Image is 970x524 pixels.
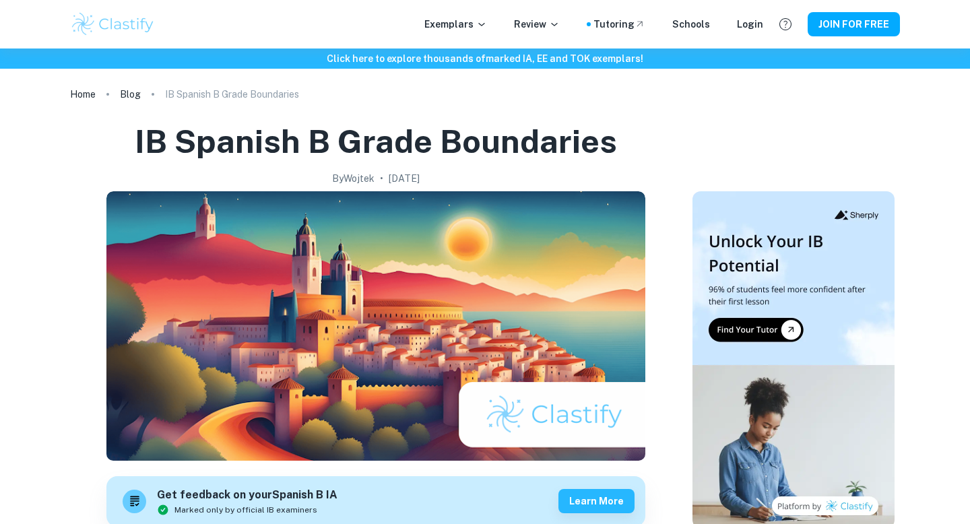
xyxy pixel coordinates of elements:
h2: [DATE] [389,171,420,186]
a: Login [737,17,763,32]
img: Clastify logo [70,11,156,38]
p: Exemplars [424,17,487,32]
button: JOIN FOR FREE [808,12,900,36]
a: Home [70,85,96,104]
h2: By Wojtek [332,171,375,186]
button: Help and Feedback [774,13,797,36]
h6: Get feedback on your Spanish B IA [157,487,337,504]
span: Marked only by official IB examiners [174,504,317,516]
a: Blog [120,85,141,104]
p: • [380,171,383,186]
a: Schools [672,17,710,32]
h6: Click here to explore thousands of marked IA, EE and TOK exemplars ! [3,51,967,66]
a: Tutoring [593,17,645,32]
p: IB Spanish B Grade Boundaries [165,87,299,102]
h1: IB Spanish B Grade Boundaries [135,120,617,163]
button: Learn more [558,489,635,513]
p: Review [514,17,560,32]
img: IB Spanish B Grade Boundaries cover image [106,191,645,461]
